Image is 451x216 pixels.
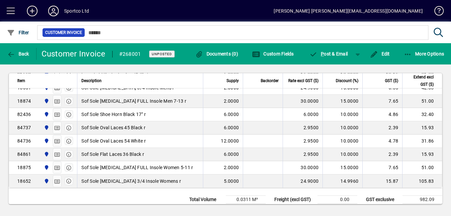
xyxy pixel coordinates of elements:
button: More Options [402,48,446,60]
button: Documents (0) [193,48,240,60]
span: Sportco Ltd Warehouse [42,151,50,158]
td: Freight (excl GST) [271,195,317,203]
span: Sportco Ltd Warehouse [42,124,50,131]
td: 15.0000 [322,161,362,174]
span: Documents (0) [195,51,238,56]
td: GST [363,203,403,211]
span: Edit [370,51,390,56]
span: Sof Sole Oval Laces 54 White r [81,138,146,144]
button: Add [22,5,43,17]
span: Sportco Ltd Warehouse [42,137,50,145]
span: P [321,51,324,56]
span: Supply [226,77,239,84]
td: 0.0311 M³ [226,195,266,203]
span: Sportco Ltd Warehouse [42,97,50,105]
td: 0.00 [317,203,357,211]
div: Customer Invoice [42,49,106,59]
button: Filter [5,27,31,39]
span: Filter [7,30,29,35]
td: 4.78 [362,135,402,148]
span: Backorder [261,77,279,84]
div: 24.9000 [287,178,318,184]
span: 2.0000 [224,98,239,104]
span: Unposted [152,52,172,56]
td: 7.65 [362,161,402,174]
span: Description [81,77,102,84]
span: 12.0000 [221,138,239,144]
span: Sportco Ltd Warehouse [42,177,50,185]
td: 51.00 [402,161,442,174]
td: 2.39 [362,121,402,135]
div: 2.9500 [287,151,318,158]
div: 18875 [17,164,31,171]
td: 0.00 [317,195,357,203]
td: GST exclusive [363,195,403,203]
span: More Options [404,51,444,56]
div: 84736 [17,138,31,144]
span: 6.0000 [224,124,239,131]
span: GST ($) [385,77,398,84]
td: Total Volume [186,195,226,203]
button: Edit [368,48,392,60]
button: Back [5,48,31,60]
span: Sof Sole Shoe Horn Black 17" r [81,111,146,118]
td: 32.40 [402,108,442,121]
div: 30.0000 [287,164,318,171]
div: 2.9500 [287,124,318,131]
td: 147.31 [403,203,442,211]
span: 5.0000 [224,178,239,184]
td: 10.0000 [322,108,362,121]
button: Post & Email [306,48,351,60]
td: 15.93 [402,148,442,161]
span: 6.0000 [224,111,239,118]
span: Sof Sole Flat Laces 36 Black r [81,151,144,158]
span: Customer Invoice [45,29,82,36]
td: 14.9960 [322,174,362,188]
div: Sportco Ltd [64,6,89,16]
td: 15.93 [402,121,442,135]
div: 18874 [17,98,31,104]
div: 84861 [17,151,31,158]
td: Rounding [271,203,317,211]
button: Custom Fields [250,48,296,60]
td: 2.39 [362,148,402,161]
span: Sportco Ltd Warehouse [42,164,50,171]
span: Sof Sole [MEDICAL_DATA] 3/4 Insole Womens r [81,178,181,184]
td: 105.83 [402,174,442,188]
td: 4.86 [362,108,402,121]
div: #268001 [119,49,141,59]
td: 7.65 [362,95,402,108]
span: Sof Sole [MEDICAL_DATA] FULL Insole Women 5-11 r [81,164,193,171]
button: Profile [43,5,64,17]
span: Custom Fields [252,51,294,56]
td: Total Weight [186,203,226,211]
td: 15.87 [362,174,402,188]
span: 2.0000 [224,164,239,171]
td: 31.86 [402,135,442,148]
span: ost & Email [310,51,348,56]
div: [PERSON_NAME] [PERSON_NAME][EMAIL_ADDRESS][DOMAIN_NAME] [274,6,423,16]
span: Rate excl GST ($) [288,77,318,84]
span: Sof Sole [MEDICAL_DATA] FULL Insole Men 7-13 r [81,98,186,104]
td: 51.00 [402,95,442,108]
div: 84737 [17,124,31,131]
span: Sof Sole Oval Laces 45 Black r [81,124,145,131]
div: 2.9500 [287,138,318,144]
span: Sportco Ltd Warehouse [42,111,50,118]
div: 18652 [17,178,31,184]
td: 10.0000 [322,121,362,135]
td: 15.0000 [322,95,362,108]
div: 82436 [17,111,31,118]
td: 10.0000 [322,135,362,148]
td: 982.09 [403,195,442,203]
span: 6.0000 [224,151,239,158]
span: Discount (%) [336,77,358,84]
span: Extend excl GST ($) [406,73,434,88]
a: Knowledge Base [429,1,443,23]
div: 30.0000 [287,98,318,104]
div: 6.0000 [287,111,318,118]
span: Back [7,51,29,56]
td: 10.0000 [322,148,362,161]
td: 5.8610 Kg [226,203,266,211]
span: Item [17,77,25,84]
